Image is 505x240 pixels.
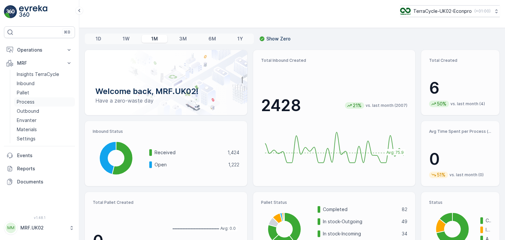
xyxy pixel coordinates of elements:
a: Reports [4,162,75,175]
p: ( +01:00 ) [474,9,491,14]
a: Process [14,97,75,107]
p: MRF [17,60,62,66]
p: Insights TerraCycle [17,71,59,78]
p: 6M [208,36,216,42]
div: MM [6,223,16,233]
p: MRF.UK02 [20,225,66,231]
p: 82 [402,206,407,213]
p: 1,222 [228,161,239,168]
p: Inbound [17,80,35,87]
p: Total Inbound Created [261,58,408,63]
p: Outbound [17,108,39,114]
p: 34 [402,230,407,237]
a: Settings [14,134,75,143]
a: Materials [14,125,75,134]
a: Insights TerraCycle [14,70,75,79]
p: Pallet Status [261,200,408,205]
p: 51% [436,172,446,178]
p: 1,424 [228,149,239,156]
p: Received [155,149,223,156]
p: Open [155,161,224,168]
a: Events [4,149,75,162]
p: Total Created [429,58,492,63]
p: vs. last month (2007) [366,103,407,108]
p: 1Y [237,36,243,42]
p: Operations [17,47,62,53]
p: Status [429,200,492,205]
p: In progress [486,227,492,233]
img: logo_light-DOdMpM7g.png [19,5,47,18]
p: Welcome back, MRF.UK02! [95,86,237,97]
p: Envanter [17,117,36,124]
p: Documents [17,179,72,185]
p: ⌘B [64,30,70,35]
p: Completed [486,217,492,224]
p: Settings [17,135,36,142]
p: Materials [17,126,37,133]
p: 2428 [261,96,301,115]
p: 50% [436,101,447,107]
p: 1W [123,36,130,42]
p: 49 [401,218,407,225]
p: 21% [352,102,362,109]
p: 0 [429,149,492,169]
p: vs. last month (0) [449,172,484,178]
p: TerraCycle-UK02-Econpro [413,8,472,14]
a: Outbound [14,107,75,116]
p: In stock-Incoming [323,230,398,237]
a: Documents [4,175,75,188]
a: Inbound [14,79,75,88]
img: logo [4,5,17,18]
p: 6 [429,78,492,98]
p: Process [17,99,35,105]
p: Completed [323,206,398,213]
p: 3M [179,36,187,42]
span: v 1.48.1 [4,216,75,220]
p: 1D [96,36,101,42]
p: Inbound Status [93,129,239,134]
button: Operations [4,43,75,57]
p: In stock-Outgoing [323,218,397,225]
p: Show Zero [266,36,291,42]
button: TerraCycle-UK02-Econpro(+01:00) [400,5,500,17]
button: MMMRF.UK02 [4,221,75,235]
p: 1M [151,36,158,42]
p: Have a zero-waste day [95,97,237,105]
p: Reports [17,165,72,172]
p: Pallet [17,89,29,96]
button: MRF [4,57,75,70]
p: Avg Time Spent per Process (hr) [429,129,492,134]
p: Total Pallet Created [93,200,163,205]
p: vs. last month (4) [450,101,485,107]
img: terracycle_logo_wKaHoWT.png [400,8,411,15]
a: Envanter [14,116,75,125]
a: Pallet [14,88,75,97]
p: Events [17,152,72,159]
